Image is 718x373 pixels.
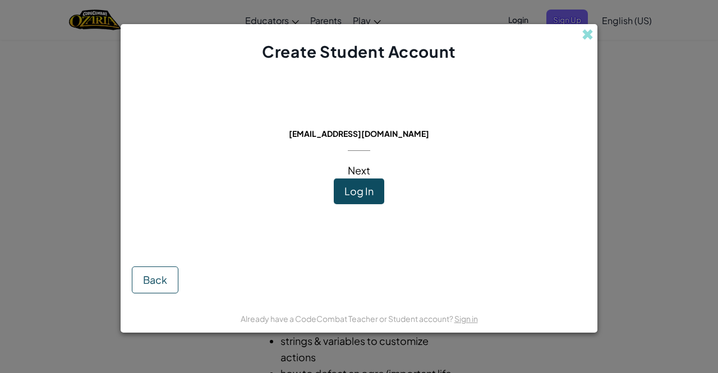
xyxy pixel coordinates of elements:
[348,164,370,177] span: Next
[334,178,384,204] button: Log In
[289,128,429,139] span: [EMAIL_ADDRESS][DOMAIN_NAME]
[241,314,454,324] span: Already have a CodeCombat Teacher or Student account?
[344,185,374,197] span: Log In
[454,314,478,324] a: Sign in
[262,42,455,61] span: Create Student Account
[280,113,439,126] span: This email is already in use:
[132,266,178,293] button: Back
[143,273,167,286] span: Back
